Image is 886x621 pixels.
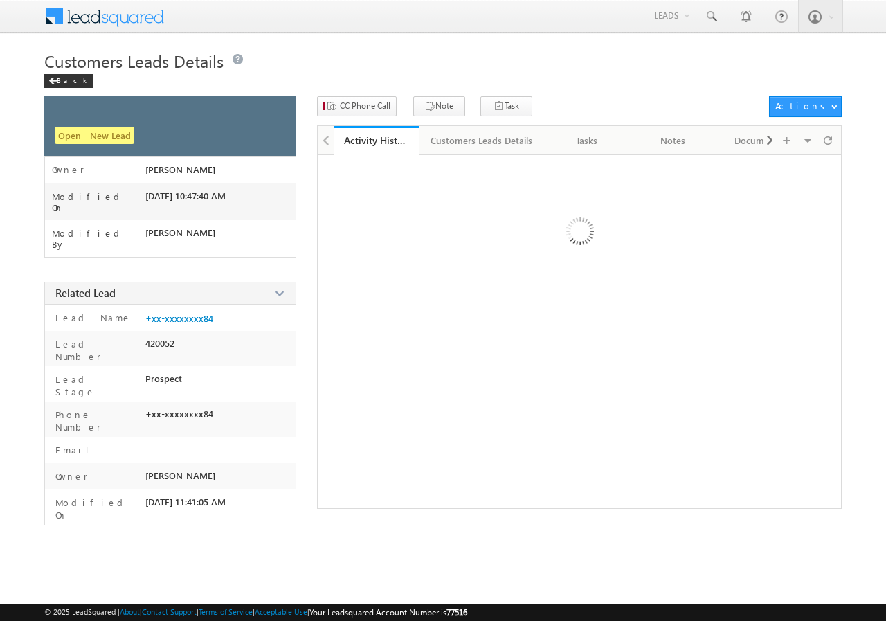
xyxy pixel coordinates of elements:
span: [PERSON_NAME] [145,227,215,238]
a: About [120,607,140,616]
span: Related Lead [55,286,116,300]
button: Task [480,96,532,116]
span: +xx-xxxxxxxx84 [145,408,213,420]
span: Prospect [145,373,182,384]
label: Lead Name [52,312,132,324]
label: Phone Number [52,408,139,433]
span: © 2025 LeadSquared | | | | | [44,606,467,619]
a: Acceptable Use [255,607,307,616]
label: Lead Stage [52,373,139,398]
label: Email [52,444,100,456]
button: CC Phone Call [317,96,397,116]
label: Modified By [52,228,145,250]
span: Your Leadsquared Account Number is [309,607,467,618]
span: [DATE] 11:41:05 AM [145,496,226,507]
span: [PERSON_NAME] [145,470,215,481]
span: 77516 [446,607,467,618]
div: Actions [775,100,830,112]
a: Notes [631,126,716,155]
a: Customers Leads Details [419,126,545,155]
a: Activity History [334,126,419,155]
span: Open - New Lead [55,127,134,144]
a: Terms of Service [199,607,253,616]
span: [DATE] 10:47:40 AM [145,190,226,201]
span: [PERSON_NAME] [145,164,215,175]
img: Loading ... [507,162,651,305]
label: Modified On [52,191,145,213]
span: Customers Leads Details [44,50,224,72]
span: 420052 [145,338,174,349]
a: Contact Support [142,607,197,616]
a: +xx-xxxxxxxx84 [145,313,213,324]
a: Documents [716,126,802,155]
label: Owner [52,470,88,483]
div: Back [44,74,93,88]
li: Activity History [334,126,419,154]
button: Note [413,96,465,116]
div: Tasks [556,132,618,149]
button: Actions [769,96,842,117]
span: CC Phone Call [340,100,390,112]
label: Owner [52,164,84,175]
div: Customers Leads Details [431,132,532,149]
div: Activity History [344,134,409,147]
div: Documents [727,132,790,149]
label: Lead Number [52,338,139,363]
a: Tasks [545,126,631,155]
div: Notes [642,132,704,149]
label: Modified On [52,496,139,521]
